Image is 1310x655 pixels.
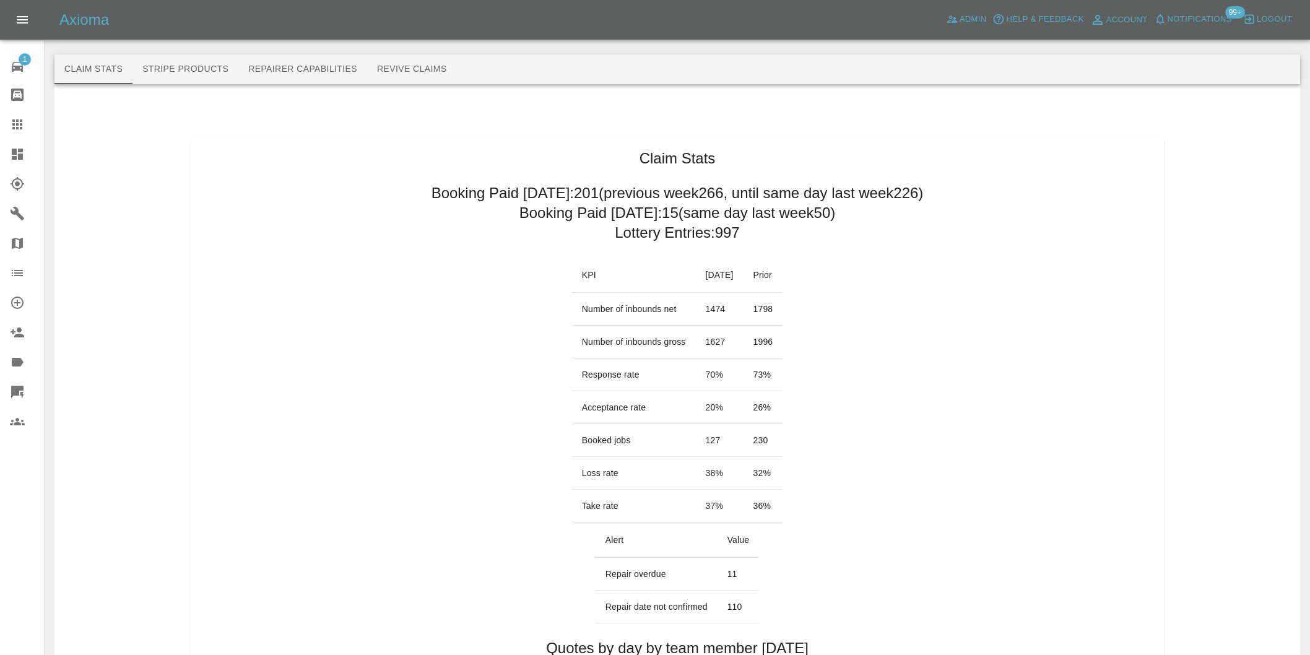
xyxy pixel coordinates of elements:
[519,203,836,223] h2: Booking Paid [DATE]: 15 (same day last week 50 )
[59,10,109,30] h5: Axioma
[572,490,696,523] td: Take rate
[1240,10,1295,29] button: Logout
[596,558,718,591] td: Repair overdue
[1225,6,1245,19] span: 99+
[744,391,783,424] td: 26 %
[572,457,696,490] td: Loss rate
[744,258,783,293] th: Prior
[1106,13,1148,27] span: Account
[696,358,744,391] td: 70 %
[744,358,783,391] td: 73 %
[744,457,783,490] td: 32 %
[432,183,924,203] h2: Booking Paid [DATE]: 201 (previous week 266 , until same day last week 226 )
[718,523,760,558] th: Value
[596,591,718,623] td: Repair date not confirmed
[596,523,718,558] th: Alert
[1168,12,1232,27] span: Notifications
[1087,10,1151,30] a: Account
[1151,10,1235,29] button: Notifications
[132,54,238,84] button: Stripe Products
[1257,12,1292,27] span: Logout
[696,490,744,523] td: 37 %
[572,424,696,457] td: Booked jobs
[19,53,31,66] span: 1
[572,358,696,391] td: Response rate
[696,457,744,490] td: 38 %
[696,258,744,293] th: [DATE]
[572,258,696,293] th: KPI
[989,10,1087,29] button: Help & Feedback
[238,54,367,84] button: Repairer Capabilities
[744,490,783,523] td: 36 %
[960,12,987,27] span: Admin
[640,149,716,168] h1: Claim Stats
[7,5,37,35] button: Open drawer
[54,54,132,84] button: Claim Stats
[696,424,744,457] td: 127
[572,391,696,424] td: Acceptance rate
[696,293,744,326] td: 1474
[696,326,744,358] td: 1627
[572,326,696,358] td: Number of inbounds gross
[718,558,760,591] td: 11
[943,10,990,29] a: Admin
[744,293,783,326] td: 1798
[744,424,783,457] td: 230
[744,326,783,358] td: 1996
[718,591,760,623] td: 110
[1006,12,1083,27] span: Help & Feedback
[696,391,744,424] td: 20 %
[615,223,739,243] h2: Lottery Entries: 997
[572,293,696,326] td: Number of inbounds net
[367,54,457,84] button: Revive Claims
